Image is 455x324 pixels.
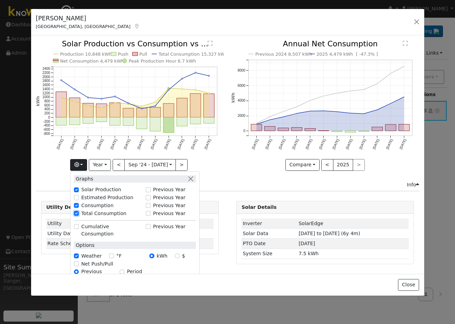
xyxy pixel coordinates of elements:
text: 800 [44,100,50,103]
input: Previous Year [74,269,79,274]
strong: Solar Details [241,204,276,210]
circle: onclick="" [336,110,339,113]
input: Previous Year [146,195,151,200]
text: 8000 [238,68,246,72]
text: 2200 [42,71,50,75]
rect: onclick="" [190,94,201,118]
label: Previous Year [153,186,186,193]
text: [DATE] [163,138,171,150]
td: Solar Data [241,229,297,239]
circle: onclick="" [60,80,62,81]
text: [DATE] [203,138,211,150]
circle: onclick="" [295,105,298,108]
input: kWh [149,253,154,258]
text: [DATE] [278,138,286,150]
circle: onclick="" [195,89,196,91]
td: Utility [46,219,108,229]
input: Net Push/Pull [74,261,79,266]
div: Info [407,181,419,188]
circle: onclick="" [114,96,115,97]
circle: onclick="" [154,102,156,103]
circle: onclick="" [376,109,379,111]
span: [GEOGRAPHIC_DATA], [GEOGRAPHIC_DATA] [36,24,131,29]
text: [DATE] [136,138,144,150]
circle: onclick="" [168,87,170,90]
circle: onclick="" [60,97,62,99]
circle: onclick="" [295,112,298,115]
input: Cumulative Consumption [74,224,79,229]
rect: onclick="" [345,131,356,132]
rect: onclick="" [203,118,214,124]
circle: onclick="" [349,90,352,93]
rect: onclick="" [69,98,80,117]
text: 2025 4,479 kWh [ -47.3% ] [316,52,378,57]
input: Previous Year [146,224,151,229]
circle: onclick="" [309,110,312,113]
text: [DATE] [110,138,117,150]
circle: onclick="" [87,105,89,106]
label: Net Push/Pull [81,260,113,268]
circle: onclick="" [376,82,379,85]
text: [DATE] [372,138,380,150]
text: 6000 [238,84,246,87]
button: > [176,159,188,171]
circle: onclick="" [181,78,183,80]
label: kWh [157,252,168,260]
rect: onclick="" [203,94,214,118]
label: Options [74,242,94,249]
rect: onclick="" [386,124,396,131]
label: °F [116,252,122,260]
span: [DATE] [298,241,315,246]
input: Period [120,269,124,274]
text: [DATE] [69,138,77,150]
rect: onclick="" [83,103,93,118]
rect: onclick="" [56,92,66,118]
rect: onclick="" [251,124,262,131]
circle: onclick="" [282,115,285,118]
text: 4000 [238,99,246,103]
span: ID: 499479, authorized: 09/03/20 [298,221,323,226]
circle: onclick="" [74,101,75,102]
circle: onclick="" [268,119,271,121]
circle: onclick="" [255,122,258,125]
label: Weather [81,252,102,260]
circle: onclick="" [195,72,196,74]
input: Previous Year [146,203,151,208]
rect: onclick="" [190,118,201,124]
rect: onclick="" [372,127,383,131]
circle: onclick="" [87,97,89,99]
circle: onclick="" [268,115,271,118]
text: [DATE] [265,138,273,150]
text: [DATE] [305,138,313,150]
circle: onclick="" [336,92,339,95]
text: Push [118,52,129,57]
circle: onclick="" [114,102,115,104]
circle: onclick="" [208,93,210,94]
rect: onclick="" [177,98,187,117]
text: 200 [44,112,50,115]
label: Cumulative Consumption [81,223,142,238]
text: [DATE] [292,138,300,150]
text: -200 [43,120,50,123]
circle: onclick="" [168,89,169,91]
text: 2400 [42,67,50,71]
circle: onclick="" [101,98,102,100]
input: $ [175,253,180,258]
input: Weather [74,253,79,258]
text: [DATE] [318,138,326,150]
rect: onclick="" [56,118,66,126]
input: Previous Year [146,187,151,192]
text: 1000 [42,95,50,99]
rect: onclick="" [332,131,342,132]
rect: onclick="" [110,118,120,126]
circle: onclick="" [141,106,142,107]
text: [DATE] [251,138,259,150]
rect: onclick="" [96,118,107,122]
rect: onclick="" [150,108,161,118]
circle: onclick="" [322,110,325,112]
text: kWh [36,96,40,107]
text: [DATE] [359,138,367,150]
input: Total Consumption [74,211,79,216]
circle: onclick="" [154,105,156,107]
